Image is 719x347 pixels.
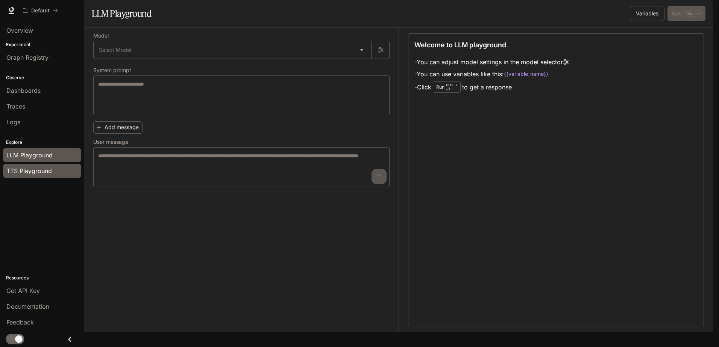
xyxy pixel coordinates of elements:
span: Select Model [99,46,131,54]
li: - You can adjust model settings in the model selector [414,56,569,68]
button: All workspaces [20,3,61,18]
div: Select Model [94,41,371,59]
p: ⏎ [446,83,457,92]
p: Welcome to LLM playground [414,40,506,50]
p: Default [31,8,50,14]
h1: LLM Playground [92,6,152,21]
div: Run [433,81,461,93]
p: CTRL + [446,83,457,87]
p: User message [93,139,128,145]
p: Model [93,33,109,38]
button: Variables [630,6,664,21]
li: - You can use variables like this: [414,68,569,80]
code: {{variable_name}} [504,70,548,78]
p: System prompt [93,68,131,73]
li: - Click to get a response [414,80,569,94]
button: Add message [93,121,143,134]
